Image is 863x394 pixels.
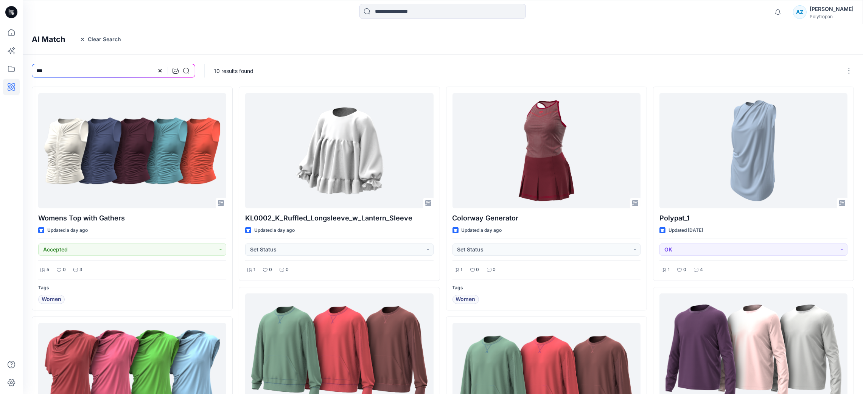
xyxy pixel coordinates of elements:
p: 0 [493,266,496,274]
a: Womens Top with Gathers [38,93,226,208]
a: Colorway Generator [452,93,641,208]
h4: AI Match [32,35,65,44]
p: 0 [476,266,479,274]
p: 0 [63,266,66,274]
p: KL0002_K_Ruffled_Longsleeve_w_Lantern_Sleeve [245,213,433,223]
p: 1 [668,266,670,274]
a: Polypat_1 [659,93,847,208]
p: 0 [286,266,289,274]
a: KL0002_K_Ruffled_Longsleeve_w_Lantern_Sleeve [245,93,433,208]
p: 5 [47,266,49,274]
div: Polytropon [810,14,854,19]
p: 3 [79,266,82,274]
p: Tags [452,284,641,292]
p: Updated a day ago [47,226,88,234]
p: Tags [38,284,226,292]
p: Polypat_1 [659,213,847,223]
div: AZ [793,5,807,19]
p: Updated a day ago [254,226,295,234]
p: 1 [461,266,463,274]
div: [PERSON_NAME] [810,5,854,14]
p: 0 [683,266,686,274]
p: Updated a day ago [462,226,502,234]
span: Women [456,295,476,304]
p: 1 [253,266,255,274]
p: Updated [DATE] [669,226,703,234]
p: Colorway Generator [452,213,641,223]
p: 10 results found [214,67,253,75]
button: Clear Search [75,33,126,45]
p: Womens Top with Gathers [38,213,226,223]
p: 4 [700,266,703,274]
p: 0 [269,266,272,274]
span: Women [42,295,61,304]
